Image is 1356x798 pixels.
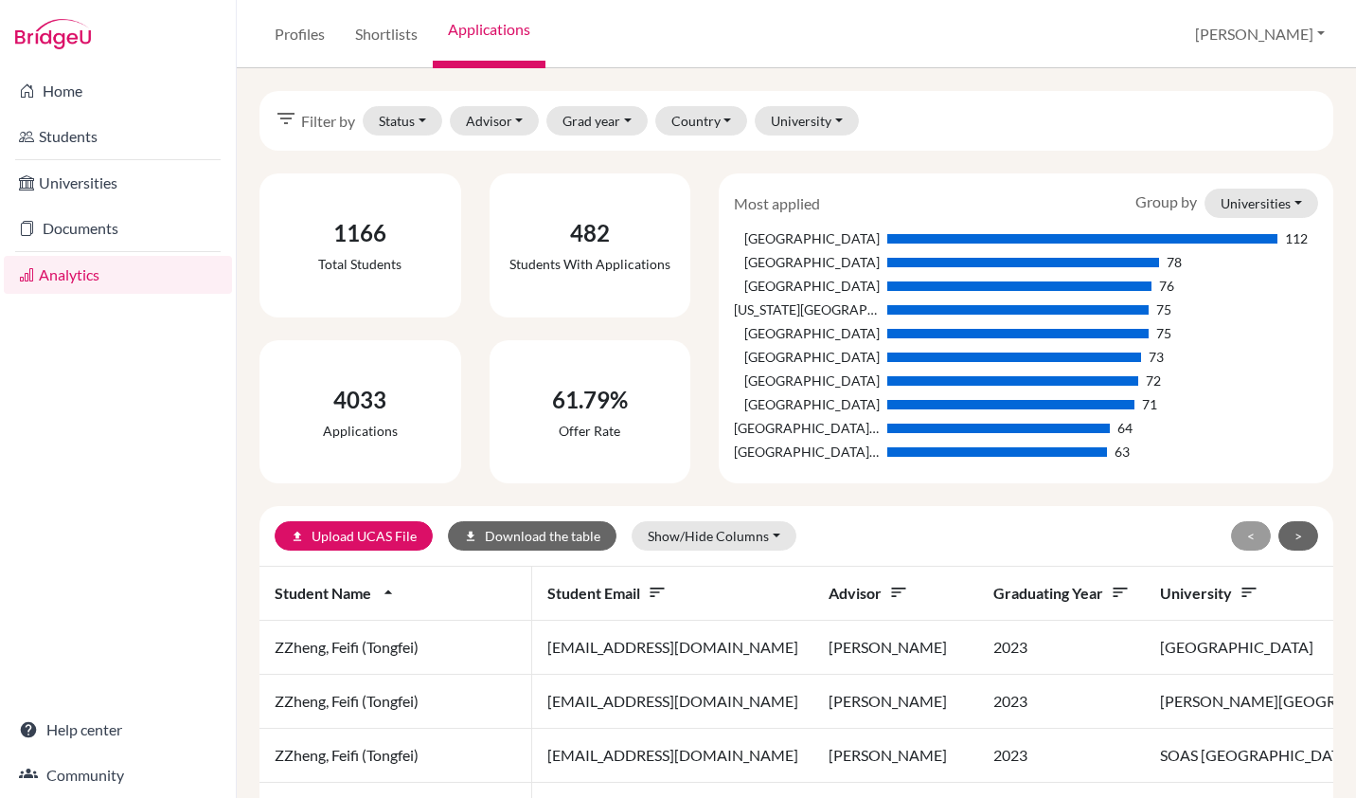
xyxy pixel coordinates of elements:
[532,675,813,729] td: [EMAIL_ADDRESS][DOMAIN_NAME]
[15,19,91,49] img: Bridge-U
[448,521,616,551] button: downloadDownload the table
[734,442,880,462] div: [GEOGRAPHIC_DATA][US_STATE]
[648,583,667,602] i: sort
[1156,323,1171,343] div: 75
[547,584,667,602] span: Student email
[1278,521,1318,551] button: >
[734,276,880,296] div: [GEOGRAPHIC_DATA]
[889,583,908,602] i: sort
[1240,583,1258,602] i: sort
[1117,418,1133,438] div: 64
[1156,299,1171,319] div: 75
[318,254,401,274] div: Total students
[734,371,880,390] div: [GEOGRAPHIC_DATA]
[1149,347,1164,367] div: 73
[323,421,398,441] div: Applications
[509,216,670,250] div: 482
[4,756,232,794] a: Community
[978,675,1145,729] td: 2023
[464,530,477,543] i: download
[734,252,880,272] div: [GEOGRAPHIC_DATA]
[552,421,628,441] div: Offer rate
[1160,584,1258,602] span: University
[532,621,813,675] td: [EMAIL_ADDRESS][DOMAIN_NAME]
[509,254,670,274] div: Students with applications
[813,675,978,729] td: [PERSON_NAME]
[734,394,880,414] div: [GEOGRAPHIC_DATA]
[450,106,540,136] button: Advisor
[275,584,398,602] span: Student name
[552,383,628,417] div: 61.79%
[755,106,859,136] button: University
[632,521,796,551] button: Show/Hide Columns
[655,106,748,136] button: Country
[978,729,1145,783] td: 2023
[1121,189,1332,218] div: Group by
[4,209,232,247] a: Documents
[1111,583,1130,602] i: sort
[4,711,232,749] a: Help center
[1159,276,1174,296] div: 76
[1115,442,1130,462] div: 63
[379,583,398,602] i: arrow_drop_up
[301,110,355,133] span: Filter by
[275,521,433,551] a: uploadUpload UCAS File
[829,584,908,602] span: Advisor
[720,192,834,215] div: Most applied
[734,418,880,438] div: [GEOGRAPHIC_DATA][US_STATE]
[4,256,232,294] a: Analytics
[4,118,232,155] a: Students
[1231,521,1271,551] button: <
[734,323,880,343] div: [GEOGRAPHIC_DATA]
[546,106,648,136] button: Grad year
[1285,228,1308,248] div: 112
[1142,394,1157,414] div: 71
[259,621,532,675] td: ZZheng, Feifi (Tongfei)
[4,72,232,110] a: Home
[259,729,532,783] td: ZZheng, Feifi (Tongfei)
[813,621,978,675] td: [PERSON_NAME]
[734,347,880,367] div: [GEOGRAPHIC_DATA]
[363,106,442,136] button: Status
[813,729,978,783] td: [PERSON_NAME]
[4,164,232,202] a: Universities
[275,107,297,130] i: filter_list
[291,530,304,543] i: upload
[323,383,398,417] div: 4033
[978,621,1145,675] td: 2023
[1204,189,1318,218] button: Universities
[318,216,401,250] div: 1166
[1186,16,1333,52] button: [PERSON_NAME]
[532,729,813,783] td: [EMAIL_ADDRESS][DOMAIN_NAME]
[1167,252,1182,272] div: 78
[734,228,880,248] div: [GEOGRAPHIC_DATA]
[1146,371,1161,390] div: 72
[734,299,880,319] div: [US_STATE][GEOGRAPHIC_DATA]
[259,675,532,729] td: ZZheng, Feifi (Tongfei)
[993,584,1130,602] span: Graduating year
